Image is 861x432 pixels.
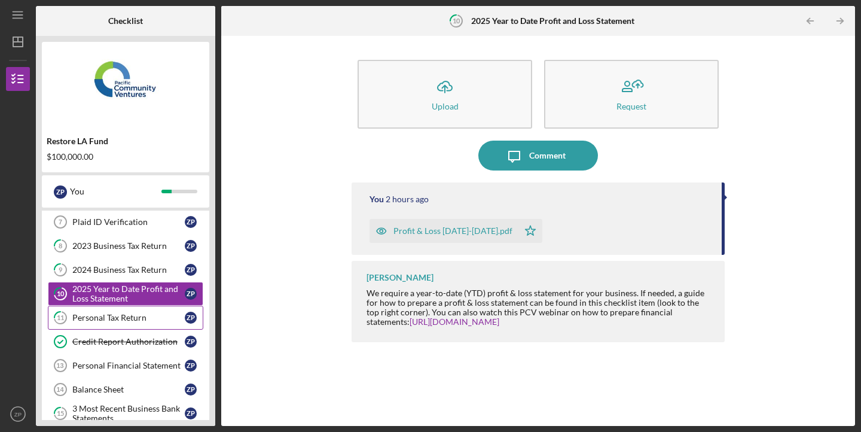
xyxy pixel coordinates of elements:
text: ZP [14,411,22,418]
tspan: 13 [56,362,63,369]
button: Comment [478,141,598,171]
div: Credit Report Authorization [72,337,185,346]
div: $100,000.00 [47,152,204,162]
a: 153 Most Recent Business Bank StatementsZP [48,401,203,425]
div: We require a year-to-date (YTD) profit & loss statement for your business. If needed, a guide for... [367,288,713,327]
img: Product logo [42,48,209,120]
button: ZP [6,402,30,426]
a: 82023 Business Tax ReturnZP [48,234,203,258]
div: Personal Tax Return [72,313,185,323]
time: 2025-10-09 00:22 [386,194,429,204]
a: Credit Report AuthorizationZP [48,330,203,354]
tspan: 7 [59,218,62,226]
div: Plaid ID Verification [72,217,185,227]
div: 2025 Year to Date Profit and Loss Statement [72,284,185,303]
button: Upload [358,60,532,129]
div: [PERSON_NAME] [367,273,433,282]
tspan: 11 [57,314,64,322]
tspan: 8 [59,242,62,250]
div: Z P [54,185,67,199]
div: You [370,194,384,204]
a: [URL][DOMAIN_NAME] [410,317,499,327]
div: Personal Financial Statement [72,361,185,370]
tspan: 15 [57,410,64,418]
div: Z P [185,288,197,300]
div: You [70,181,161,202]
div: 2024 Business Tax Return [72,265,185,275]
div: Request [616,102,646,111]
tspan: 10 [453,17,460,25]
div: Z P [185,240,197,252]
div: Balance Sheet [72,385,185,394]
a: 7Plaid ID VerificationZP [48,210,203,234]
div: Z P [185,407,197,419]
div: Z P [185,384,197,396]
div: Profit & Loss [DATE]-[DATE].pdf [393,226,512,236]
div: Z P [185,264,197,276]
div: Z P [185,336,197,348]
button: Profit & Loss [DATE]-[DATE].pdf [370,219,542,243]
tspan: 10 [57,290,65,298]
button: Request [544,60,719,129]
a: 92024 Business Tax ReturnZP [48,258,203,282]
a: 102025 Year to Date Profit and Loss StatementZP [48,282,203,306]
b: Checklist [108,16,143,26]
div: Z P [185,216,197,228]
a: 11Personal Tax ReturnZP [48,306,203,330]
tspan: 14 [56,386,64,393]
div: 3 Most Recent Business Bank Statements [72,404,185,423]
a: 13Personal Financial StatementZP [48,354,203,378]
div: 2023 Business Tax Return [72,241,185,251]
b: 2025 Year to Date Profit and Loss Statement [471,16,634,26]
div: Restore LA Fund [47,136,204,146]
div: Upload [432,102,459,111]
tspan: 9 [59,266,63,274]
div: Comment [529,141,566,171]
a: 14Balance SheetZP [48,378,203,401]
div: Z P [185,312,197,324]
div: Z P [185,360,197,372]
